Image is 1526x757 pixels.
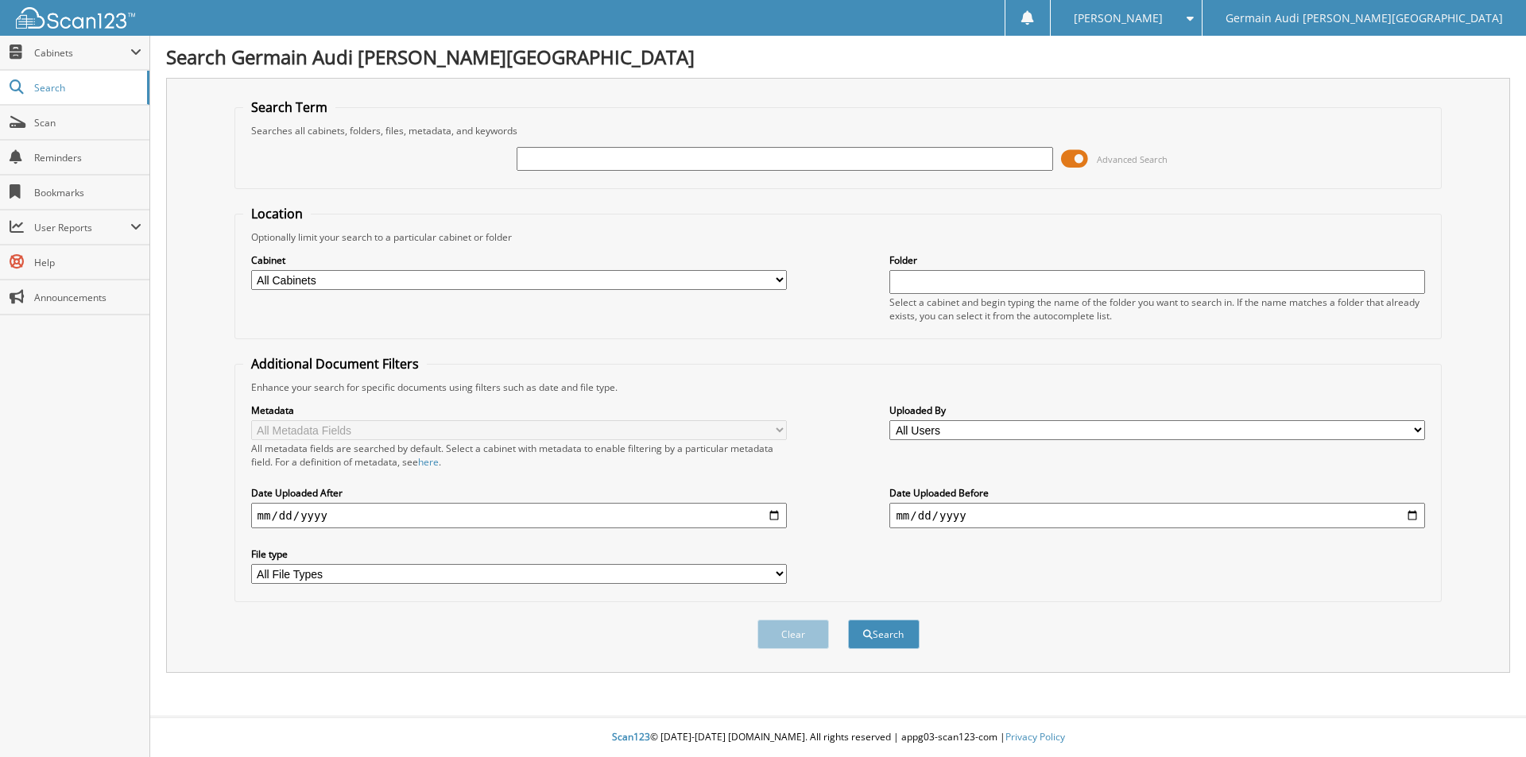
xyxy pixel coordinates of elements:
a: Privacy Policy [1005,730,1065,743]
span: Reminders [34,151,141,164]
legend: Search Term [243,98,335,116]
label: File type [251,547,787,561]
div: All metadata fields are searched by default. Select a cabinet with metadata to enable filtering b... [251,442,787,469]
label: Metadata [251,404,787,417]
button: Search [848,620,920,649]
label: Cabinet [251,253,787,267]
legend: Additional Document Filters [243,355,427,373]
button: Clear [757,620,829,649]
div: Searches all cabinets, folders, files, metadata, and keywords [243,124,1434,137]
img: scan123-logo-white.svg [16,7,135,29]
span: User Reports [34,221,130,234]
label: Date Uploaded Before [889,486,1425,500]
span: Announcements [34,291,141,304]
h1: Search Germain Audi [PERSON_NAME][GEOGRAPHIC_DATA] [166,44,1510,70]
input: end [889,503,1425,528]
span: Cabinets [34,46,130,60]
label: Date Uploaded After [251,486,787,500]
span: Bookmarks [34,186,141,199]
span: Help [34,256,141,269]
a: here [418,455,439,469]
div: Optionally limit your search to a particular cabinet or folder [243,230,1434,244]
label: Folder [889,253,1425,267]
span: Scan123 [612,730,650,743]
input: start [251,503,787,528]
label: Uploaded By [889,404,1425,417]
div: Enhance your search for specific documents using filters such as date and file type. [243,380,1434,394]
span: Scan [34,116,141,129]
span: Advanced Search [1097,153,1168,165]
span: [PERSON_NAME] [1074,14,1163,23]
span: Germain Audi [PERSON_NAME][GEOGRAPHIC_DATA] [1226,14,1503,23]
div: © [DATE]-[DATE] [DOMAIN_NAME]. All rights reserved | appg03-scan123-com | [150,718,1526,757]
span: Search [34,81,139,95]
legend: Location [243,205,311,222]
div: Select a cabinet and begin typing the name of the folder you want to search in. If the name match... [889,295,1425,322]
